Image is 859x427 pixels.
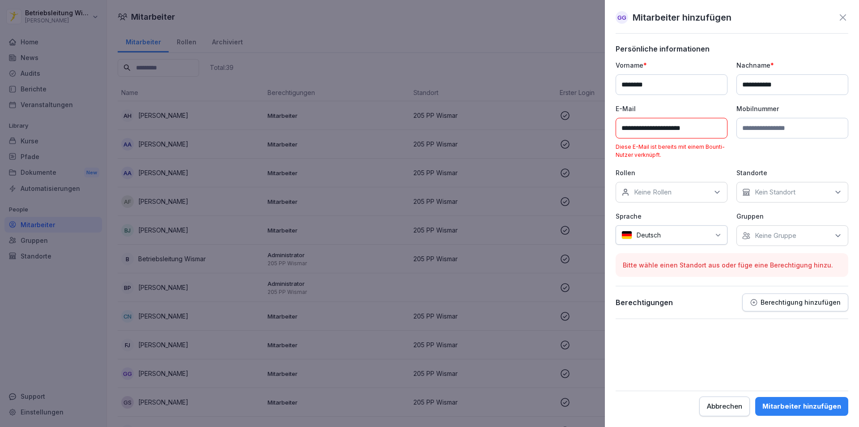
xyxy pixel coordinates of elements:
[755,231,796,240] p: Keine Gruppe
[616,11,628,24] div: GG
[755,397,848,416] button: Mitarbeiter hinzufügen
[742,293,848,311] button: Berechtigung hinzufügen
[616,104,727,113] p: E-Mail
[736,60,848,70] p: Nachname
[616,143,727,159] p: Diese E-Mail ist bereits mit einem Bounti-Nutzer verknüpft.
[699,397,750,416] button: Abbrechen
[616,298,673,307] p: Berechtigungen
[761,299,841,306] p: Berechtigung hinzufügen
[736,211,848,221] p: Gruppen
[633,11,731,24] p: Mitarbeiter hinzufügen
[634,188,672,197] p: Keine Rollen
[616,168,727,177] p: Rollen
[736,104,848,113] p: Mobilnummer
[616,60,727,70] p: Vorname
[707,401,742,411] div: Abbrechen
[762,401,841,411] div: Mitarbeiter hinzufügen
[616,44,848,53] p: Persönliche informationen
[616,211,727,221] p: Sprache
[621,231,632,239] img: de.svg
[623,260,841,270] p: Bitte wähle einen Standort aus oder füge eine Berechtigung hinzu.
[736,168,848,177] p: Standorte
[755,188,795,197] p: Kein Standort
[616,225,727,245] div: Deutsch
